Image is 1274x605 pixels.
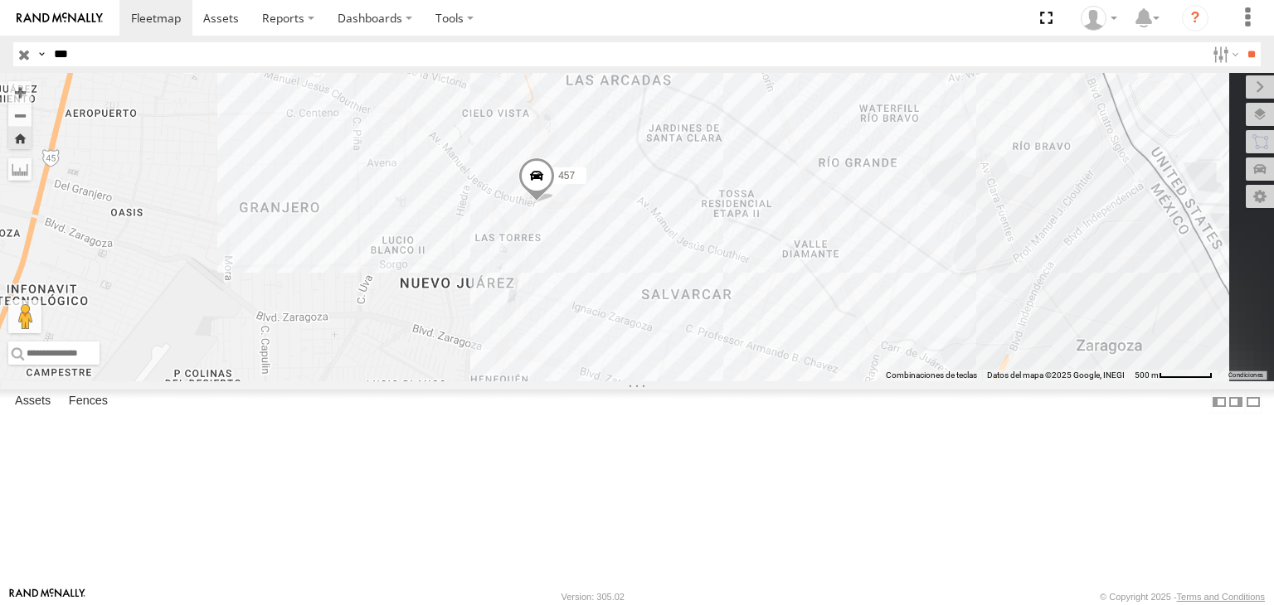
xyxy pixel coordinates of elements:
[1130,370,1218,381] button: Escala del mapa: 500 m por 61 píxeles
[987,370,1125,380] span: Datos del mapa ©2025 Google, INEGI
[1100,592,1265,602] div: © Copyright 2025 -
[7,390,59,414] label: Assets
[1135,370,1159,380] span: 500 m
[35,42,48,66] label: Search Query
[8,104,32,127] button: Zoom out
[562,592,625,602] div: Version: 305.02
[8,127,32,149] button: Zoom Home
[1182,5,1208,31] i: ?
[61,390,116,414] label: Fences
[1246,185,1274,208] label: Map Settings
[1177,592,1265,602] a: Terms and Conditions
[8,157,32,181] label: Measure
[8,81,32,104] button: Zoom in
[9,588,85,605] a: Visit our Website
[1228,372,1263,379] a: Condiciones
[1211,390,1228,414] label: Dock Summary Table to the Left
[558,170,575,181] span: 457
[8,300,41,333] button: Arrastra el hombrecito naranja al mapa para abrir Street View
[17,12,103,24] img: rand-logo.svg
[1228,390,1244,414] label: Dock Summary Table to the Right
[1245,390,1262,414] label: Hide Summary Table
[886,370,977,381] button: Combinaciones de teclas
[1075,6,1123,31] div: Irving Rodriguez
[1206,42,1242,66] label: Search Filter Options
